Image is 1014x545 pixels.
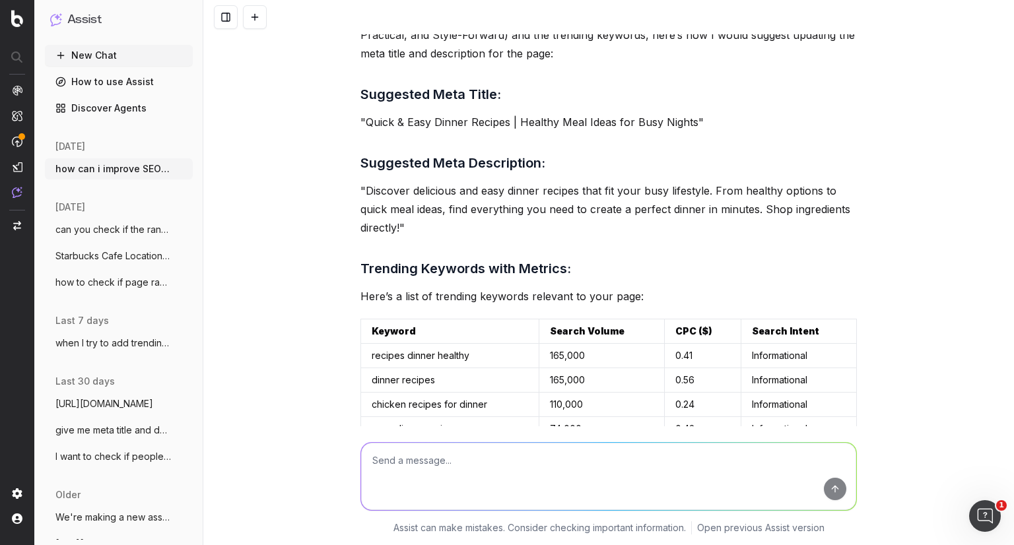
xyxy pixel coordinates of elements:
span: last 7 days [55,314,109,327]
strong: Search Volume [550,325,625,337]
td: easy dinner recipes [361,416,539,441]
h1: Assist [67,11,102,29]
td: 0.42 [664,416,741,441]
a: Open previous Assist version [697,521,825,534]
span: 1 [996,500,1007,511]
span: [URL][DOMAIN_NAME] [55,397,153,410]
strong: Search Intent [752,325,819,337]
iframe: Intercom live chat [969,500,1001,532]
p: "Quick & Easy Dinner Recipes | Healthy Meal Ideas for Busy Nights" [360,113,857,131]
button: give me meta title and description for t [45,420,193,441]
p: Based on the tone of voice for your brand (Friendly, Helpful, Modern, Optimistic, Inclusive, Prac... [360,7,857,63]
td: 74,000 [539,416,665,441]
td: Informational [741,368,856,392]
td: dinner recipes [361,368,539,392]
span: last 30 days [55,375,115,388]
td: Informational [741,343,856,368]
a: How to use Assist [45,71,193,92]
img: Setting [12,488,22,499]
button: I want to check if people have started s [45,446,193,467]
img: Analytics [12,85,22,96]
span: Starbucks Cafe Locations at [GEOGRAPHIC_DATA] [55,249,172,263]
img: Studio [12,162,22,172]
span: older [55,488,81,501]
img: My account [12,513,22,524]
span: I want to check if people have started s [55,450,172,463]
td: 0.41 [664,343,741,368]
td: 165,000 [539,343,665,368]
button: Starbucks Cafe Locations at [GEOGRAPHIC_DATA] [45,245,193,267]
p: "Discover delicious and easy dinner recipes that fit your busy lifestyle. From healthy options to... [360,181,857,237]
p: Here’s a list of trending keywords relevant to your page: [360,287,857,305]
img: Botify logo [11,10,23,27]
td: 110,000 [539,392,665,416]
img: Intelligence [12,110,22,121]
strong: CPC ($) [675,325,712,337]
span: how to check if page rank has improved o [55,276,172,289]
button: We're making a new asset launching pumpk [45,507,193,528]
span: when I try to add trending searches to m [55,337,172,350]
td: Informational [741,416,856,441]
strong: Keyword [372,325,416,337]
img: Activation [12,136,22,147]
span: how can i improve SEO for this page? htt [55,162,172,176]
td: chicken recipes for dinner [361,392,539,416]
td: 0.56 [664,368,741,392]
p: Assist can make mistakes. Consider checking important information. [393,521,686,534]
span: [DATE] [55,140,85,153]
td: 0.24 [664,392,741,416]
td: recipes dinner healthy [361,343,539,368]
td: 165,000 [539,368,665,392]
button: [URL][DOMAIN_NAME] [45,393,193,414]
h3: Trending Keywords with Metrics: [360,258,857,279]
td: Informational [741,392,856,416]
button: can you check if the ranking of this pag [45,219,193,240]
a: Discover Agents [45,98,193,119]
button: Assist [50,11,187,29]
button: when I try to add trending searches to m [45,333,193,354]
button: how can i improve SEO for this page? htt [45,158,193,179]
img: Switch project [13,221,21,230]
img: Assist [50,13,62,26]
span: [DATE] [55,201,85,214]
span: We're making a new asset launching pumpk [55,511,172,524]
h3: Suggested Meta Title: [360,84,857,105]
button: New Chat [45,45,193,66]
button: how to check if page rank has improved o [45,272,193,293]
img: Assist [12,187,22,198]
h3: Suggested Meta Description: [360,152,857,174]
span: can you check if the ranking of this pag [55,223,172,236]
span: give me meta title and description for t [55,424,172,437]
